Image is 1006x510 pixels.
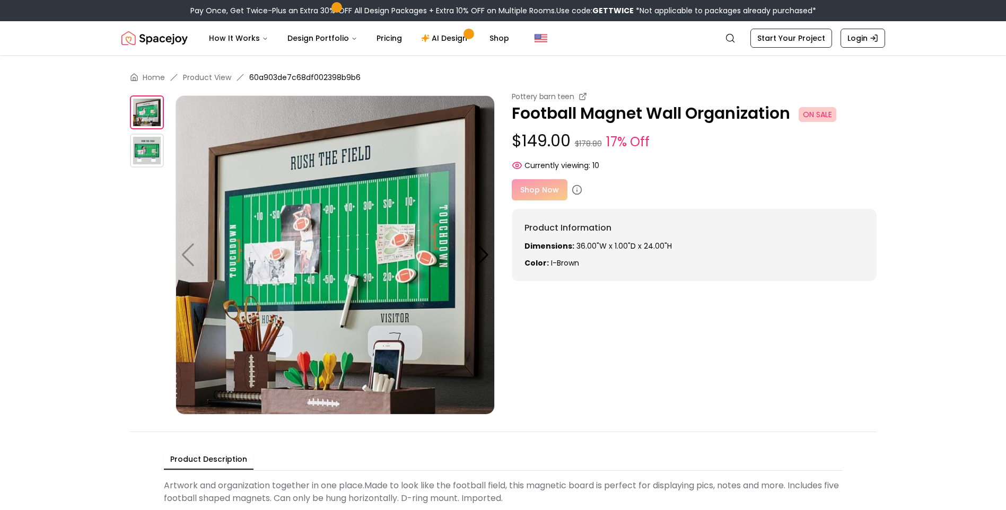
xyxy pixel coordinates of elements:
span: i-brown [551,258,579,268]
p: 36.00"W x 1.00"D x 24.00"H [524,241,864,251]
img: United States [535,32,547,45]
span: Currently viewing: [524,160,590,171]
a: Start Your Project [750,29,832,48]
span: 10 [592,160,599,171]
div: Pay Once, Get Twice-Plus an Extra 30% OFF All Design Packages + Extra 10% OFF on Multiple Rooms. [190,5,816,16]
span: ON SALE [799,107,836,122]
b: GETTWICE [592,5,634,16]
img: https://storage.googleapis.com/spacejoy-main/assets/60a903de7c68df002398b9b6/product_1_abj77n21p7fl [130,134,164,168]
small: $178.80 [575,138,602,149]
a: Spacejoy [121,28,188,49]
p: $149.00 [512,131,877,152]
span: Use code: [556,5,634,16]
a: Pricing [368,28,410,49]
a: Login [841,29,885,48]
a: Shop [481,28,518,49]
small: Pottery barn teen [512,91,574,102]
img: https://storage.googleapis.com/spacejoy-main/assets/60a903de7c68df002398b9b6/product_0_2hj96a84787j [130,95,164,129]
span: *Not applicable to packages already purchased* [634,5,816,16]
small: 17% Off [606,133,650,152]
li: Product View [183,72,231,83]
strong: Dimensions: [524,241,574,251]
strong: Color: [524,258,549,268]
button: How It Works [200,28,277,49]
nav: breadcrumb [130,72,877,83]
nav: Main [200,28,518,49]
button: Design Portfolio [279,28,366,49]
img: Spacejoy Logo [121,28,188,49]
img: https://storage.googleapis.com/spacejoy-main/assets/60a903de7c68df002398b9b6/product_0_2hj96a84787j [176,95,495,415]
p: Football Magnet Wall Organization [512,104,877,123]
a: AI Design [413,28,479,49]
span: 60a903de7c68df002398b9b6 [249,72,361,83]
div: Artwork and organization together in one place.Made to look like the football field, this magneti... [164,475,843,509]
button: Product Description [164,450,253,470]
h6: Product Information [524,222,864,234]
nav: Global [121,21,885,55]
a: Home [143,72,165,83]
